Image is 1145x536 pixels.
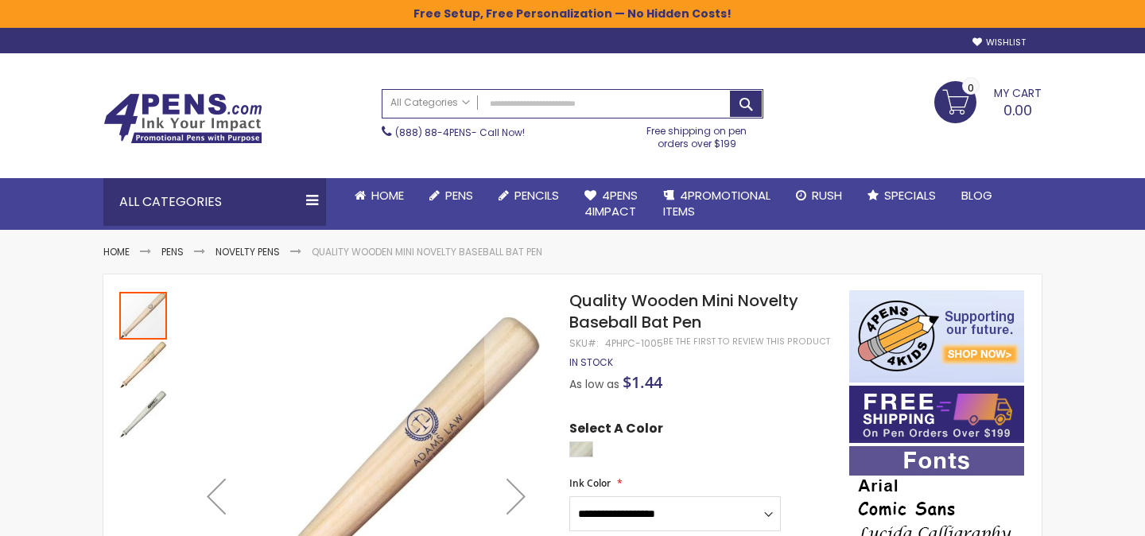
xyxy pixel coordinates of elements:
span: 0 [968,80,974,95]
a: Rush [783,178,855,213]
strong: SKU [569,336,599,350]
span: Quality Wooden Mini Novelty Baseball Bat Pen [569,289,798,333]
li: Quality Wooden Mini Novelty Baseball Bat Pen [312,246,542,258]
a: All Categories [382,90,478,116]
img: 4Pens Custom Pens and Promotional Products [103,93,262,144]
span: In stock [569,355,613,369]
a: Home [103,245,130,258]
img: 4pens 4 kids [849,290,1024,383]
span: As low as [569,376,619,392]
span: Home [371,187,404,204]
a: Pens [417,178,486,213]
span: Blog [961,187,992,204]
span: Pens [445,187,473,204]
div: Quality Wooden Mini Novelty Baseball Bat Pen [119,340,169,389]
a: Home [342,178,417,213]
a: Pencils [486,178,572,213]
div: Quality Wooden Mini Novelty Baseball Bat Pen [119,290,169,340]
span: All Categories [390,96,470,109]
span: Select A Color [569,420,663,441]
div: Quality Wooden Mini Novelty Baseball Bat Pen [119,389,167,438]
span: - Call Now! [395,126,525,139]
img: Quality Wooden Mini Novelty Baseball Bat Pen [119,390,167,438]
a: Wishlist [972,37,1026,49]
span: 4PROMOTIONAL ITEMS [663,187,770,219]
span: 0.00 [1003,100,1032,120]
a: Pens [161,245,184,258]
div: Free shipping on pen orders over $199 [631,118,764,150]
a: Novelty Pens [215,245,280,258]
a: Specials [855,178,949,213]
img: Quality Wooden Mini Novelty Baseball Bat Pen [119,341,167,389]
a: Blog [949,178,1005,213]
div: Natural Wood [569,441,593,457]
a: (888) 88-4PENS [395,126,472,139]
span: $1.44 [623,371,662,393]
span: 4Pens 4impact [584,187,638,219]
span: Rush [812,187,842,204]
a: 4PROMOTIONALITEMS [650,178,783,230]
div: 4PHPC-1005 [605,337,663,350]
span: Specials [884,187,936,204]
a: 0.00 0 [934,81,1042,121]
div: Availability [569,356,613,369]
a: 4Pens4impact [572,178,650,230]
span: Pencils [514,187,559,204]
span: Ink Color [569,476,611,490]
div: All Categories [103,178,326,226]
img: Free shipping on orders over $199 [849,386,1024,443]
a: Be the first to review this product [663,336,830,348]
